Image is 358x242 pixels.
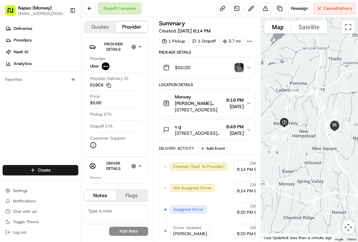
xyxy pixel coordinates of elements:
div: 16 [311,83,323,96]
button: Provider Details [89,40,143,53]
a: Open this area in Google Maps (opens a new window) [263,233,284,242]
div: 11 [279,120,291,132]
span: Price [90,94,100,99]
a: Nash AI [3,47,81,57]
button: Driver Details [89,159,143,172]
span: Pickup ETA [90,111,112,117]
button: Notes [84,190,116,201]
button: Show street map [264,20,291,33]
img: photo_proof_of_delivery image [235,63,244,72]
span: Toggle Theme [13,219,39,224]
span: Driver Updated [173,225,201,230]
a: Analytics [3,58,81,69]
span: 8:20 PM EDT [237,231,262,237]
div: 15 [304,86,317,98]
span: Driver Details [106,161,121,171]
span: Log out [13,230,26,235]
button: Flags [116,190,147,201]
span: [DATE] [226,130,244,136]
a: Terms (opens in new tab) [347,237,356,241]
span: Created (Sent To Provider) [173,164,224,170]
div: Package Details [159,50,256,55]
div: Delivery Activity [159,146,194,151]
span: s g [175,123,181,130]
button: Quotes [84,22,116,32]
div: 13 [287,87,299,99]
span: Monsey [PERSON_NAME] Kapao kapao [175,94,224,107]
div: 23 [329,126,341,138]
button: [EMAIL_ADDRESS][DOMAIN_NAME] [18,11,65,16]
span: [DATE] [226,103,244,110]
span: Created: [159,28,211,34]
button: Log out [3,228,78,237]
span: [PERSON_NAME] [173,231,207,237]
div: 10 [278,121,291,133]
img: Google [263,233,284,242]
span: Deliveries [14,26,32,32]
div: 20 [327,114,339,126]
div: 4 [268,130,280,143]
span: Chat with us! [13,209,37,214]
span: 8:49 PM [226,123,244,130]
div: 3 [267,143,279,155]
span: Create [38,167,51,173]
span: [DATE] [250,225,262,230]
span: [DATE] [250,161,262,166]
div: Favorites [3,74,78,85]
span: Provider [90,56,106,62]
button: Monsey [PERSON_NAME] Kapao kapao[STREET_ADDRESS]8:19 PM[DATE] [159,90,255,117]
span: Provider Details [104,42,123,52]
span: Notifications [13,198,36,204]
span: $50.00 [175,64,190,71]
div: Location Details [159,82,256,87]
button: Toggle fullscreen view [342,20,355,33]
button: Kapao (Monsey) [18,5,52,11]
span: Not Assigned Driver [173,185,212,191]
button: Chat with us! [3,207,78,216]
span: [DATE] [250,204,262,209]
button: 619C6 [90,82,111,88]
span: Nash AI [14,49,28,55]
span: Cancel Delivery [324,6,352,11]
span: 8:14 PM EDT [237,188,262,194]
button: Add Event [198,145,227,152]
span: Reassign [291,6,308,11]
button: Kapao (Monsey)[EMAIL_ADDRESS][DOMAIN_NAME] [3,3,67,18]
span: 8:19 PM [226,97,244,103]
span: Provider Delivery ID [90,76,128,82]
div: 1 Pickup [159,37,188,46]
span: Dropoff ETA [90,123,113,129]
button: $50.00photo_proof_of_delivery image [159,57,255,78]
button: Provider [116,22,147,32]
span: Customer Support [90,135,126,141]
div: 6 [278,121,291,134]
div: 17 [316,102,329,115]
span: Uber [90,63,99,69]
span: $5.60 [90,100,101,106]
div: 3.7 mi [220,37,244,46]
span: 8:20 PM EDT [237,210,262,215]
button: Create [3,165,78,175]
button: Settings [3,186,78,195]
div: Last Updated: less than a minute ago [261,234,335,242]
div: 14 [304,85,317,98]
span: Settings [13,188,28,193]
span: Providers [14,37,32,43]
h3: Summary [159,20,185,26]
div: 12 [281,100,294,113]
span: [STREET_ADDRESS][PERSON_NAME] [175,130,224,136]
button: Reassign [288,3,311,14]
span: [STREET_ADDRESS] [175,107,224,113]
a: Deliveries [3,23,81,34]
button: Show satellite imagery [291,20,327,33]
button: s g[STREET_ADDRESS][PERSON_NAME]8:49 PM[DATE] [159,120,255,140]
div: 21 [322,117,334,130]
div: 22 [326,124,338,136]
button: CancelDelivery [313,3,355,14]
div: 2 [267,146,279,158]
button: Notifications [3,197,78,206]
span: 8:14 PM EDT [237,167,262,172]
a: Providers [3,35,81,45]
button: Map camera controls [342,221,355,234]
